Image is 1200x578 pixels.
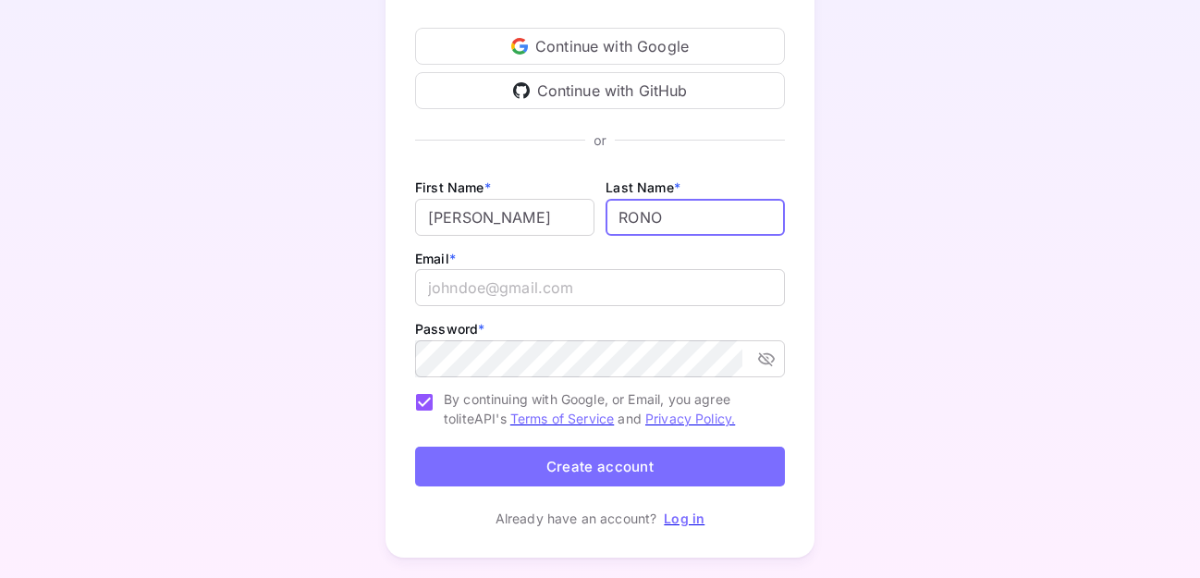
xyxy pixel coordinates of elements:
input: John [415,199,594,236]
p: Already have an account? [496,509,657,528]
a: Terms of Service [510,411,614,426]
button: toggle password visibility [750,342,783,375]
label: First Name [415,179,491,195]
div: Continue with Google [415,28,785,65]
span: By continuing with Google, or Email, you agree to liteAPI's and [444,389,770,428]
label: Password [415,321,484,337]
button: Create account [415,447,785,486]
a: Privacy Policy. [645,411,735,426]
input: johndoe@gmail.com [415,269,785,306]
a: Log in [664,510,704,526]
div: Continue with GitHub [415,72,785,109]
input: Doe [606,199,785,236]
label: Email [415,251,456,266]
label: Last Name [606,179,680,195]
